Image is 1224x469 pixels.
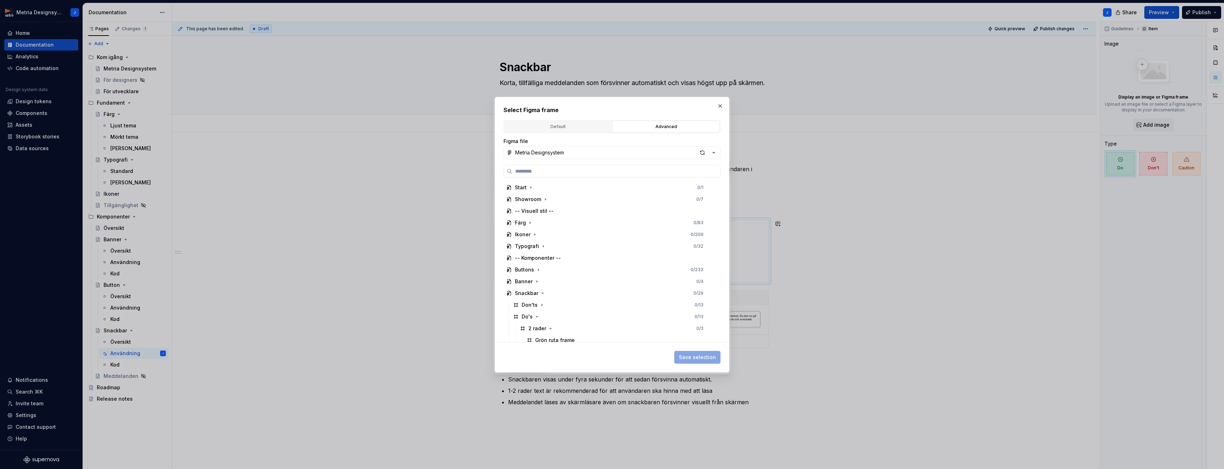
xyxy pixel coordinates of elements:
[515,149,564,156] div: Metria Designsystem
[515,184,527,191] div: Start
[693,243,703,249] div: 0 / 32
[515,278,533,285] div: Banner
[697,185,703,190] div: 0 / 1
[696,196,703,202] div: 0 / 7
[696,279,703,284] div: 0 / 4
[507,123,609,130] div: Default
[503,138,528,145] label: Figma file
[695,302,703,308] div: 0 / 13
[503,146,721,159] button: Metria Designsystem
[503,106,721,114] h2: Select Figma frame
[515,196,541,203] div: Showroom
[522,301,538,309] div: Don'ts
[691,267,703,273] div: 0 / 232
[515,231,531,238] div: Ikoner
[515,207,554,215] div: -- Visuell stil --
[615,123,717,130] div: Advanced
[693,290,703,296] div: 0 / 29
[691,232,703,237] div: 0 / 209
[528,325,546,332] div: 2 rader
[535,337,575,344] div: Grön ruta frame
[693,220,703,226] div: 0 / 83
[522,313,533,320] div: Do's
[515,243,539,250] div: Typografi
[515,290,538,297] div: Snackbar
[515,266,534,273] div: Buttons
[695,314,703,320] div: 0 / 13
[515,219,526,226] div: Färg
[696,326,703,331] div: 0 / 3
[515,254,561,262] div: -- Komponenter --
